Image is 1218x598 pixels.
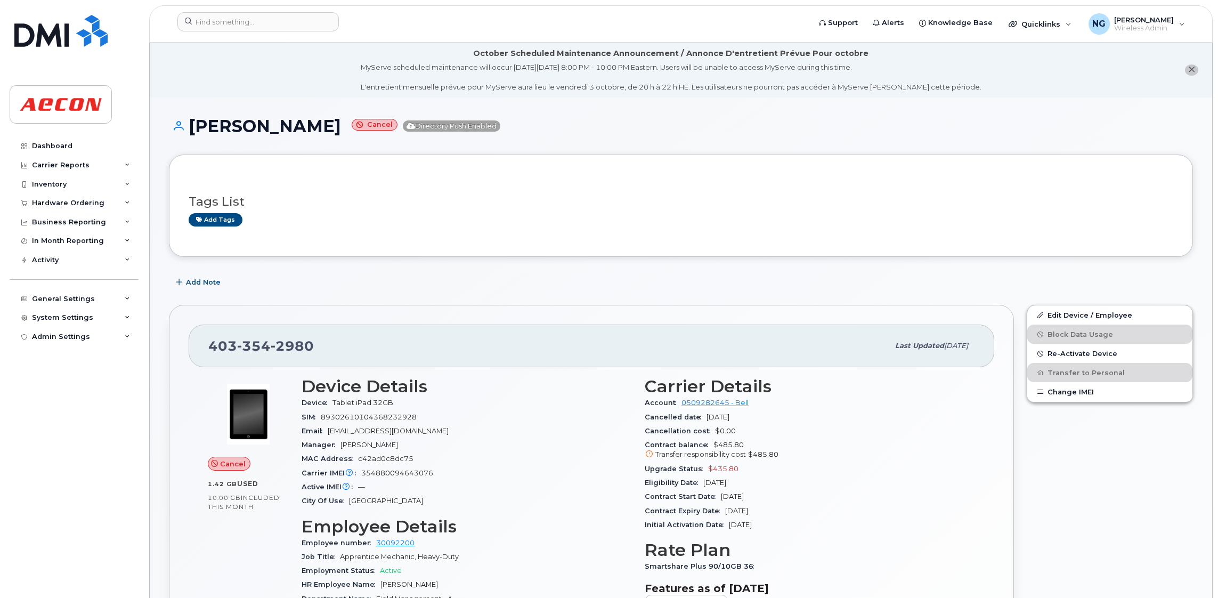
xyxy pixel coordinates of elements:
a: Edit Device / Employee [1027,305,1192,325]
span: [DATE] [729,521,752,529]
span: [DATE] [725,507,748,515]
button: Block Data Usage [1027,325,1192,344]
button: Re-Activate Device [1027,344,1192,363]
img: image20231002-3703462-fz3vdb.jpeg [216,382,280,446]
span: 89302610104368232928 [321,413,417,421]
span: Add Note [186,277,221,287]
span: Tablet iPad 32GB [332,399,393,407]
span: Employment Status [302,567,380,575]
span: c42ad0c8dc75 [358,455,413,463]
span: 354 [237,338,271,354]
span: [DATE] [707,413,729,421]
span: City Of Use [302,497,349,505]
span: Email [302,427,328,435]
span: Apprentice Mechanic, Heavy-Duty [340,553,459,561]
span: SIM [302,413,321,421]
span: [DATE] [721,492,744,500]
h3: Employee Details [302,517,632,536]
span: Last updated [895,342,944,350]
h3: Device Details [302,377,632,396]
span: MAC Address [302,455,358,463]
span: $0.00 [715,427,736,435]
span: $435.80 [708,465,738,473]
span: Employee number [302,539,376,547]
span: $485.80 [748,450,778,458]
span: [EMAIL_ADDRESS][DOMAIN_NAME] [328,427,449,435]
span: Contract Expiry Date [645,507,725,515]
span: Transfer responsibility cost [655,450,746,458]
span: included this month [208,494,280,511]
span: Manager [302,441,340,449]
h3: Tags List [189,195,1173,208]
span: Account [645,399,681,407]
span: 2980 [271,338,314,354]
button: Change IMEI [1027,382,1192,401]
h1: [PERSON_NAME] [169,117,1193,135]
span: 403 [208,338,314,354]
span: Contract Start Date [645,492,721,500]
span: Directory Push Enabled [403,120,500,132]
span: Contract balance [645,441,713,449]
small: Cancel [352,119,397,131]
span: Smartshare Plus 90/10GB 36 [645,562,759,570]
span: Active [380,567,402,575]
h3: Features as of [DATE] [645,582,975,595]
h3: Carrier Details [645,377,975,396]
a: Add tags [189,213,242,227]
span: Eligibility Date [645,479,703,487]
span: [PERSON_NAME] [380,580,438,588]
div: October Scheduled Maintenance Announcement / Annonce D'entretient Prévue Pour octobre [473,48,868,59]
span: Carrier IMEI [302,469,361,477]
a: 30092200 [376,539,415,547]
span: 1.42 GB [208,480,237,488]
span: [GEOGRAPHIC_DATA] [349,497,423,505]
a: 0509282645 - Bell [681,399,749,407]
span: — [358,483,365,491]
span: Upgrade Status [645,465,708,473]
button: close notification [1185,64,1198,76]
button: Transfer to Personal [1027,363,1192,382]
span: [PERSON_NAME] [340,441,398,449]
span: Cancellation cost [645,427,715,435]
span: Device [302,399,332,407]
div: MyServe scheduled maintenance will occur [DATE][DATE] 8:00 PM - 10:00 PM Eastern. Users will be u... [361,62,981,92]
span: HR Employee Name [302,580,380,588]
span: Re-Activate Device [1048,350,1117,358]
span: Cancel [220,459,246,469]
span: 354880094643076 [361,469,433,477]
span: [DATE] [944,342,968,350]
span: used [237,480,258,488]
button: Add Note [169,273,230,292]
span: [DATE] [703,479,726,487]
span: Initial Activation Date [645,521,729,529]
span: 10.00 GB [208,494,241,502]
span: $485.80 [645,441,975,460]
span: Cancelled date [645,413,707,421]
span: Job Title [302,553,340,561]
span: Active IMEI [302,483,358,491]
h3: Rate Plan [645,540,975,560]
